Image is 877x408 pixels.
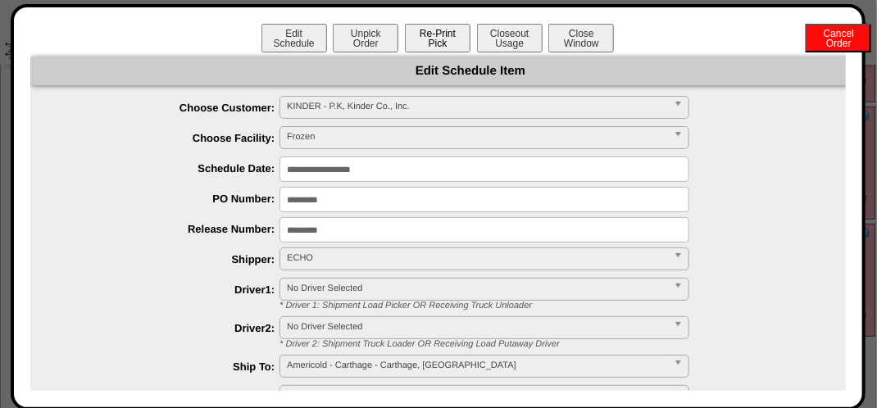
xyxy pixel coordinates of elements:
[63,223,280,235] label: Release Number:
[547,37,616,49] a: CloseWindow
[548,24,614,52] button: CloseWindow
[477,24,543,52] button: CloseoutUsage
[63,283,280,296] label: Driver1:
[287,386,667,406] span: Pallets
[287,248,667,268] span: ECHO
[63,253,280,265] label: Shipper:
[287,97,667,116] span: KINDER - P.K, Kinder Co., Inc.
[287,127,667,147] span: Frozen
[806,24,871,52] button: CancelOrder
[405,24,470,52] button: Re-PrintPick
[63,102,280,114] label: Choose Customer:
[287,317,667,337] span: No Driver Selected
[63,360,280,373] label: Ship To:
[63,322,280,334] label: Driver2:
[287,279,667,298] span: No Driver Selected
[261,24,327,52] button: EditSchedule
[63,162,280,175] label: Schedule Date:
[287,356,667,375] span: Americold - Carthage - Carthage, [GEOGRAPHIC_DATA]
[63,132,280,144] label: Choose Facility:
[63,193,280,205] label: PO Number:
[333,24,398,52] button: UnpickOrder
